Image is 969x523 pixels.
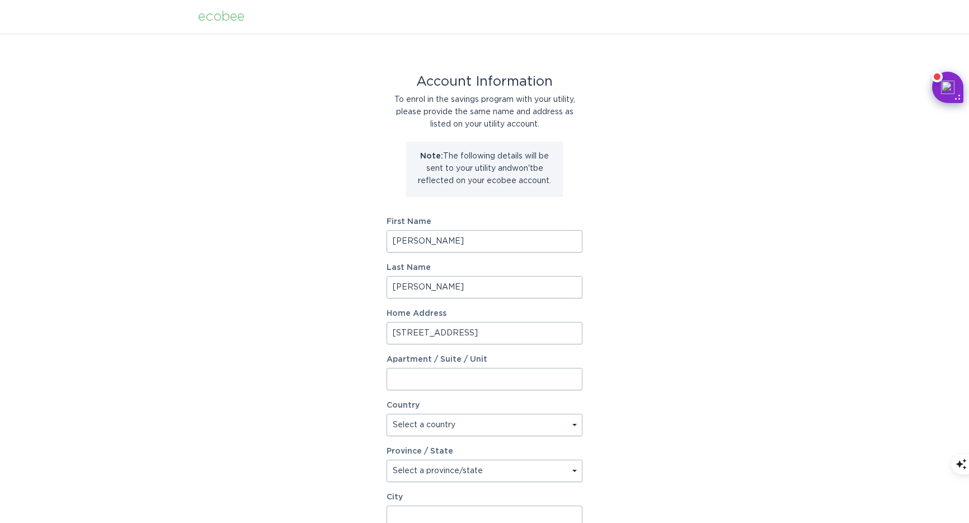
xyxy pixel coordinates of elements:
label: Apartment / Suite / Unit [387,356,582,363]
p: The following details will be sent to your utility and won't be reflected on your ecobee account. [415,150,554,187]
label: City [387,493,582,501]
div: Account Information [387,76,582,88]
label: Country [387,401,420,409]
strong: Note: [420,152,443,160]
label: Last Name [387,264,582,272]
label: Province / State [387,447,453,455]
label: Home Address [387,310,582,317]
div: ecobee [198,11,244,23]
div: To enrol in the savings program with your utility, please provide the same name and address as li... [387,94,582,130]
label: First Name [387,218,582,226]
